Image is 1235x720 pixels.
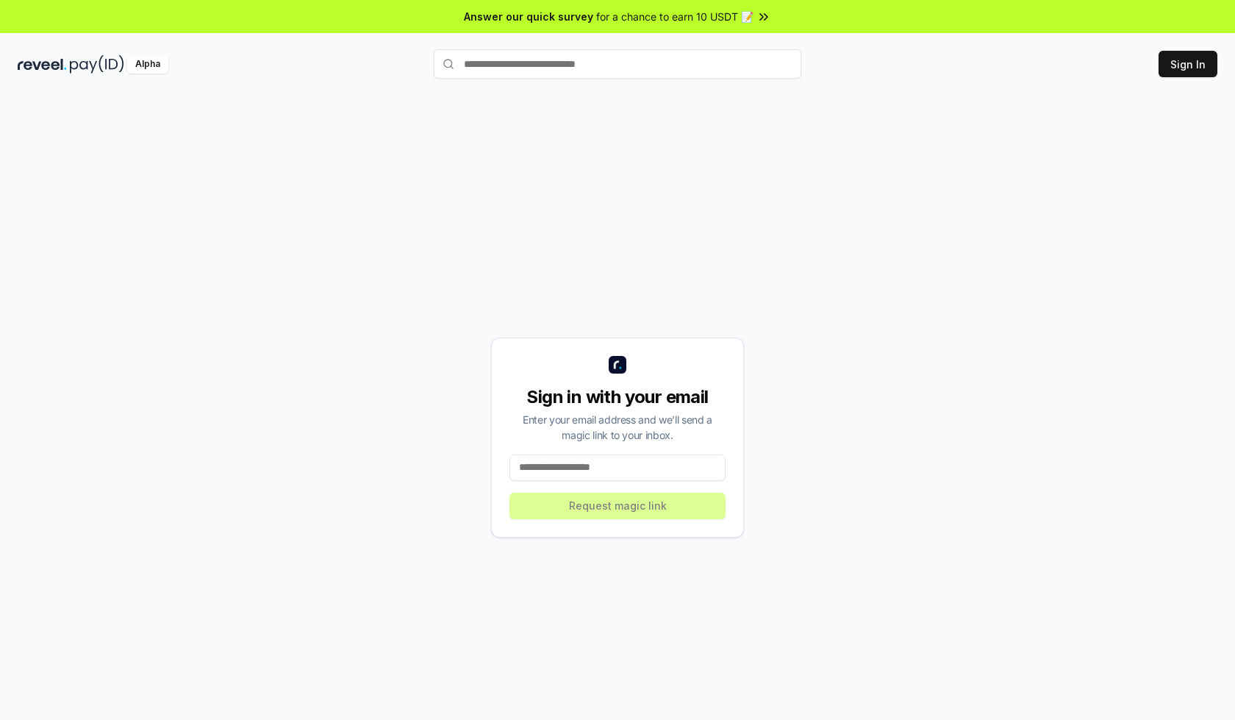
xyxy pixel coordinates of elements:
[509,412,726,443] div: Enter your email address and we’ll send a magic link to your inbox.
[127,55,168,74] div: Alpha
[70,55,124,74] img: pay_id
[596,9,753,24] span: for a chance to earn 10 USDT 📝
[1159,51,1217,77] button: Sign In
[18,55,67,74] img: reveel_dark
[464,9,593,24] span: Answer our quick survey
[609,356,626,374] img: logo_small
[509,385,726,409] div: Sign in with your email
